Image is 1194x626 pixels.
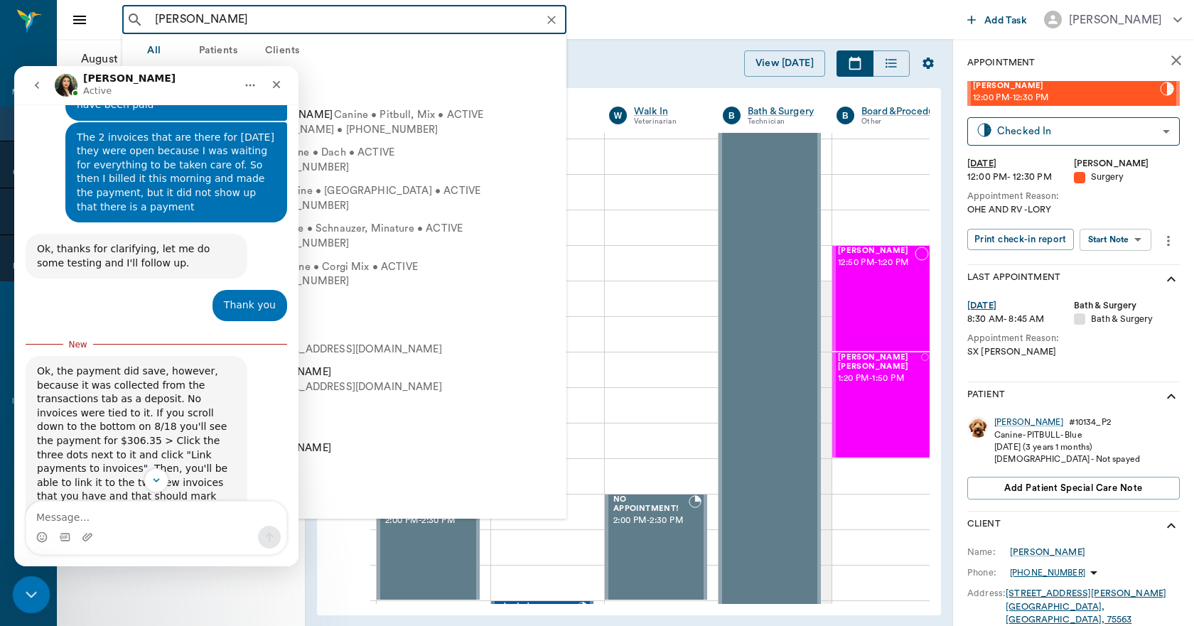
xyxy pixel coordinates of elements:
div: # 10134_P2 [1069,416,1111,428]
p: Client [967,517,1001,534]
button: more [1157,229,1180,253]
span: adopted [PERSON_NAME] [497,602,577,620]
button: August2025 [74,45,173,73]
div: [DATE] [967,157,1074,171]
button: Scroll to bottom [130,402,154,426]
div: SX [PERSON_NAME] [967,345,1180,359]
div: Other [861,116,948,128]
div: [PERSON_NAME] [994,416,1063,428]
div: [PERSON_NAME] • [PHONE_NUMBER] [161,237,463,252]
div: Bath & Surgery [1074,299,1180,313]
div: Appointment Reason: [967,332,1180,345]
div: Surgery [1074,171,1180,184]
span: 2:00 PM - 2:30 PM [385,514,461,528]
span: 2025 [121,49,152,69]
button: close [1162,46,1190,75]
svg: show more [1163,517,1180,534]
div: PATIENTS [122,74,566,104]
span: Canine • [GEOGRAPHIC_DATA] • ACTIVE [279,184,480,199]
button: All [122,34,186,68]
div: Address: [967,587,1006,600]
div: Ok, the payment did save, however, because it was collected from the transactions tab as a deposi... [23,298,222,452]
div: [PERSON_NAME] • [PHONE_NUMBER] [161,199,480,214]
div: [DATE] (3 years 1 months) [994,441,1140,453]
button: Add patient Special Care Note [967,477,1180,500]
div: BOOKED, 2:00 PM - 2:30 PM [605,494,707,600]
div: NOT_CONFIRMED, 12:50 PM - 1:20 PM [832,245,935,352]
a: Board &Procedures [861,104,948,119]
a: Bath & Surgery [748,104,815,119]
button: Clear [542,10,561,30]
input: Search [149,10,562,30]
iframe: Intercom live chat [13,576,50,614]
span: Add patient Special Care Note [1004,480,1142,496]
div: Name: [967,546,1010,558]
svg: show more [1163,388,1180,405]
button: [PERSON_NAME] [1033,6,1193,33]
span: [PERSON_NAME] [838,247,915,256]
iframe: Intercom live chat [14,66,298,566]
div: Start Note [1088,232,1129,248]
div: Bert says… [11,224,273,266]
div: Ok, thanks for clarifying, let me do some testing and I'll follow up. [23,176,222,204]
div: Phone: [967,566,1010,579]
div: Thank you [198,224,273,255]
p: Appointment [967,56,1035,70]
span: 12:00 PM - 12:30 PM [973,91,1160,105]
div: [PHONE_NUMBER] • [EMAIL_ADDRESS][DOMAIN_NAME] [161,380,442,395]
div: BOOKED, 2:00 PM - 2:30 PM [377,494,480,600]
span: Canine • Pitbull, Mix • ACTIVE [334,108,484,123]
img: Profile Image [967,416,989,438]
div: 8:30 AM - 8:45 AM [967,313,1074,326]
a: [PERSON_NAME] [1010,546,1085,558]
div: [DEMOGRAPHIC_DATA] - Not spayed [994,453,1140,465]
div: [PERSON_NAME]/[PERSON_NAME] • [PHONE_NUMBER] [161,123,484,138]
span: Canine • Schnauzer, Minature • ACTIVE [270,222,463,237]
div: [PERSON_NAME] [1074,157,1180,171]
span: Canine • Dach • ACTIVE [276,146,394,161]
div: Inventory [12,396,44,407]
button: Gif picker [45,465,56,477]
div: Messages [12,87,45,98]
div: New messages divider [11,278,273,279]
div: 12:00 PM - 12:30 PM [967,171,1074,184]
div: Bath & Surgery [1074,313,1180,326]
a: [STREET_ADDRESS][PERSON_NAME][GEOGRAPHIC_DATA], [GEOGRAPHIC_DATA], 75563 [1006,589,1166,624]
textarea: Message… [12,436,272,460]
div: Technician [748,116,815,128]
span: NO APPOINTMENT! [613,495,689,514]
span: [PERSON_NAME] [973,82,1160,91]
p: Last Appointment [967,271,1060,288]
div: NOT_CONFIRMED, 1:20 PM - 1:50 PM [832,352,935,458]
div: Thank you [210,232,262,247]
button: Patients [186,34,250,68]
span: 12:50 PM - 1:20 PM [838,256,915,270]
div: Checked In [997,123,1157,139]
span: 2:00 PM - 2:30 PM [613,514,689,528]
div: CLIENTS [122,293,566,323]
button: Clients [250,34,314,68]
div: OHE AND RV -LORY [967,203,1180,217]
button: Add Task [962,6,1033,33]
div: Appointment Reason: [967,190,1180,203]
button: Close drawer [65,6,94,34]
div: [PHONE_NUMBER] • [EMAIL_ADDRESS][DOMAIN_NAME] [161,342,442,357]
p: [PHONE_NUMBER] [1010,567,1085,579]
button: Send a message… [244,460,267,482]
div: Canine - PITBULL - Blue [994,429,1140,441]
div: Walk In [634,104,701,119]
span: [PERSON_NAME] [PERSON_NAME] [838,353,921,372]
div: B [723,107,741,124]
